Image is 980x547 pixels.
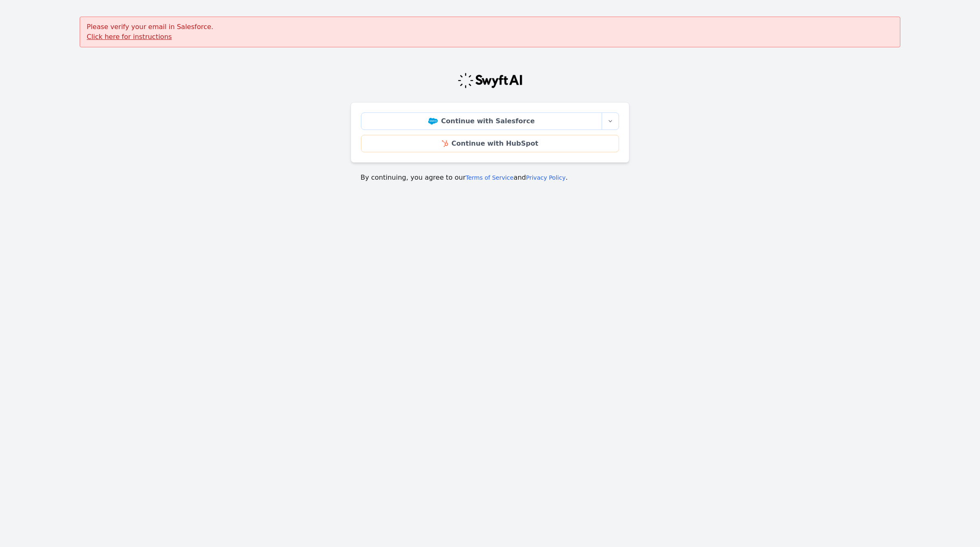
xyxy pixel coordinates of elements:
[526,174,566,181] a: Privacy Policy
[442,140,448,147] img: HubSpot
[428,118,438,125] img: Salesforce
[87,33,172,41] a: Click here for instructions
[361,135,619,152] a: Continue with HubSpot
[361,112,602,130] a: Continue with Salesforce
[457,72,523,89] img: Swyft Logo
[80,17,900,47] div: Please verify your email in Salesforce.
[466,174,513,181] a: Terms of Service
[361,173,619,183] p: By continuing, you agree to our and .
